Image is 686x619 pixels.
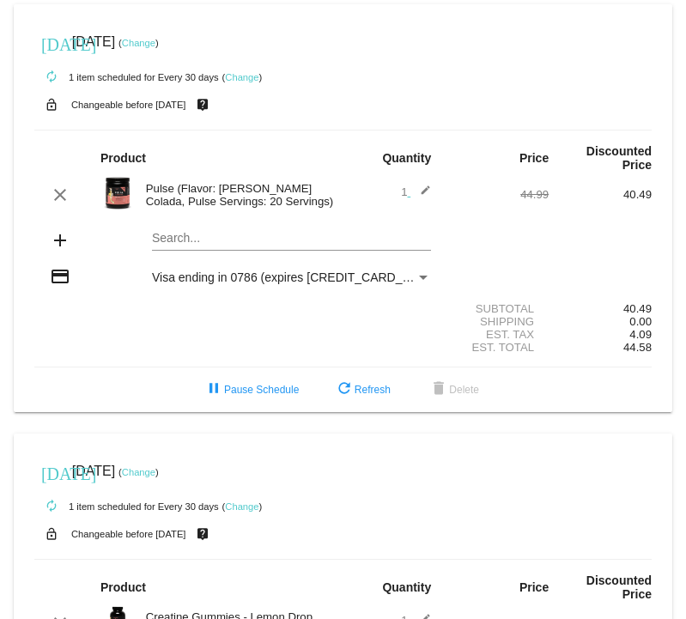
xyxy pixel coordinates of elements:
mat-icon: pause [203,379,224,400]
mat-icon: lock_open [41,523,62,545]
mat-icon: add [50,230,70,251]
div: Pulse (Flavor: [PERSON_NAME] Colada, Pulse Servings: 20 Servings) [137,182,343,208]
div: 44.99 [446,188,549,201]
a: Change [122,38,155,48]
mat-icon: live_help [192,94,213,116]
mat-icon: refresh [334,379,355,400]
input: Search... [152,232,431,246]
small: ( ) [222,501,263,512]
strong: Discounted Price [586,573,652,601]
a: Change [225,72,258,82]
strong: Quantity [382,580,431,594]
strong: Price [519,580,549,594]
span: Delete [428,384,479,396]
span: 0.00 [629,315,652,328]
small: ( ) [118,38,159,48]
mat-icon: credit_card [50,266,70,287]
div: Subtotal [446,302,549,315]
div: 40.49 [549,302,652,315]
small: Changeable before [DATE] [71,529,186,539]
small: Changeable before [DATE] [71,100,186,110]
mat-select: Payment Method [152,270,431,284]
mat-icon: [DATE] [41,33,62,53]
div: Est. Tax [446,328,549,341]
a: Change [225,501,258,512]
strong: Price [519,151,549,165]
mat-icon: delete [428,379,449,400]
div: Shipping [446,315,549,328]
button: Refresh [320,374,404,405]
small: 1 item scheduled for Every 30 days [34,501,219,512]
span: 4.09 [629,328,652,341]
small: ( ) [222,72,263,82]
mat-icon: [DATE] [41,462,62,482]
img: Image-1-Carousel-Pulse-20S-Pina-Colada.png [100,176,135,210]
div: Est. Total [446,341,549,354]
span: 1 [401,185,431,198]
a: Change [122,467,155,477]
span: Pause Schedule [203,384,299,396]
mat-icon: live_help [192,523,213,545]
strong: Quantity [382,151,431,165]
mat-icon: autorenew [41,496,62,517]
small: ( ) [118,467,159,477]
span: Refresh [334,384,391,396]
strong: Discounted Price [586,144,652,172]
small: 1 item scheduled for Every 30 days [34,72,219,82]
button: Delete [415,374,493,405]
strong: Product [100,580,146,594]
span: Visa ending in 0786 (expires [CREDIT_CARD_DATA]) [152,270,440,284]
mat-icon: lock_open [41,94,62,116]
button: Pause Schedule [190,374,313,405]
strong: Product [100,151,146,165]
mat-icon: clear [50,185,70,205]
span: 44.58 [623,341,652,354]
mat-icon: edit [410,185,431,205]
mat-icon: autorenew [41,67,62,88]
div: 40.49 [549,188,652,201]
